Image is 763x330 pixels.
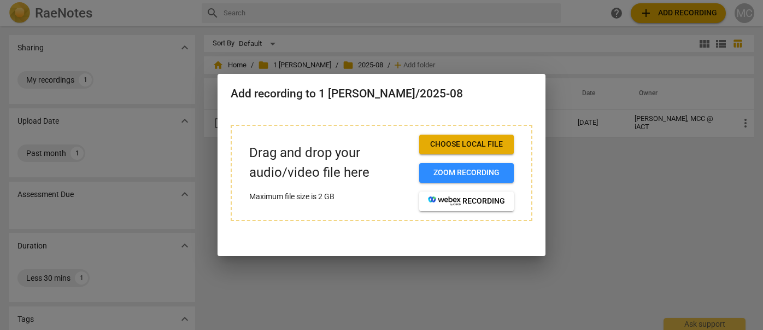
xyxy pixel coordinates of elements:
span: Choose local file [428,139,505,150]
span: recording [428,196,505,207]
button: Zoom recording [419,163,514,183]
p: Drag and drop your audio/video file here [249,143,410,182]
button: Choose local file [419,135,514,154]
span: Zoom recording [428,167,505,178]
h2: Add recording to 1 [PERSON_NAME]/2025-08 [231,87,532,101]
button: recording [419,192,514,211]
p: Maximum file size is 2 GB [249,191,410,202]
